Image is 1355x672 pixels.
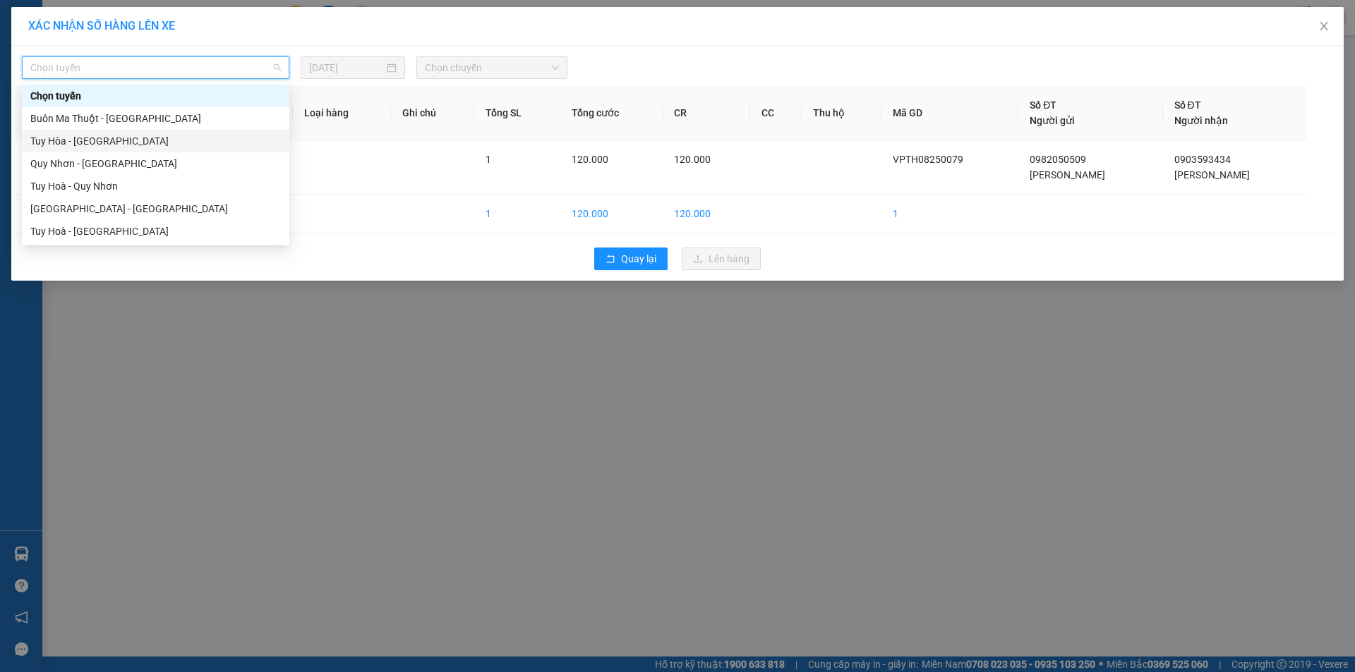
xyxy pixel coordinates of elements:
[881,195,1018,233] td: 1
[474,195,560,233] td: 1
[1030,99,1056,111] span: Số ĐT
[1030,169,1105,181] span: [PERSON_NAME]
[22,220,289,243] div: Tuy Hoà - Nha Trang
[1304,7,1344,47] button: Close
[425,57,559,78] span: Chọn chuyến
[30,201,281,216] div: [GEOGRAPHIC_DATA] - [GEOGRAPHIC_DATA]
[28,19,175,32] span: XÁC NHẬN SỐ HÀNG LÊN XE
[560,86,663,140] th: Tổng cước
[881,86,1018,140] th: Mã GD
[750,86,802,140] th: CC
[1030,115,1075,126] span: Người gửi
[802,86,881,140] th: Thu hộ
[560,195,663,233] td: 120.000
[22,107,289,130] div: Buôn Ma Thuột - Tuy Hòa
[606,254,615,265] span: rollback
[293,86,392,140] th: Loại hàng
[22,197,289,220] div: Nha Trang - Tuy Hòa
[1174,154,1231,165] span: 0903593434
[15,86,75,140] th: STT
[30,224,281,239] div: Tuy Hoà - [GEOGRAPHIC_DATA]
[22,85,289,107] div: Chọn tuyến
[30,133,281,149] div: Tuy Hòa - [GEOGRAPHIC_DATA]
[30,57,281,78] span: Chọn tuyến
[309,60,384,75] input: 14/08/2025
[486,154,491,165] span: 1
[30,88,281,104] div: Chọn tuyến
[1174,169,1250,181] span: [PERSON_NAME]
[893,154,963,165] span: VPTH08250079
[15,140,75,195] td: 1
[663,195,749,233] td: 120.000
[1030,154,1086,165] span: 0982050509
[30,111,281,126] div: Buôn Ma Thuột - [GEOGRAPHIC_DATA]
[572,154,608,165] span: 120.000
[1174,115,1228,126] span: Người nhận
[391,86,474,140] th: Ghi chú
[22,175,289,197] div: Tuy Hoà - Quy Nhơn
[474,86,560,140] th: Tổng SL
[22,152,289,175] div: Quy Nhơn - Tuy Hòa
[30,156,281,171] div: Quy Nhơn - [GEOGRAPHIC_DATA]
[1318,20,1330,32] span: close
[22,130,289,152] div: Tuy Hòa - Buôn Ma Thuột
[1174,99,1201,111] span: Số ĐT
[621,251,656,267] span: Quay lại
[674,154,711,165] span: 120.000
[30,178,281,194] div: Tuy Hoà - Quy Nhơn
[594,248,668,270] button: rollbackQuay lại
[663,86,749,140] th: CR
[682,248,761,270] button: uploadLên hàng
